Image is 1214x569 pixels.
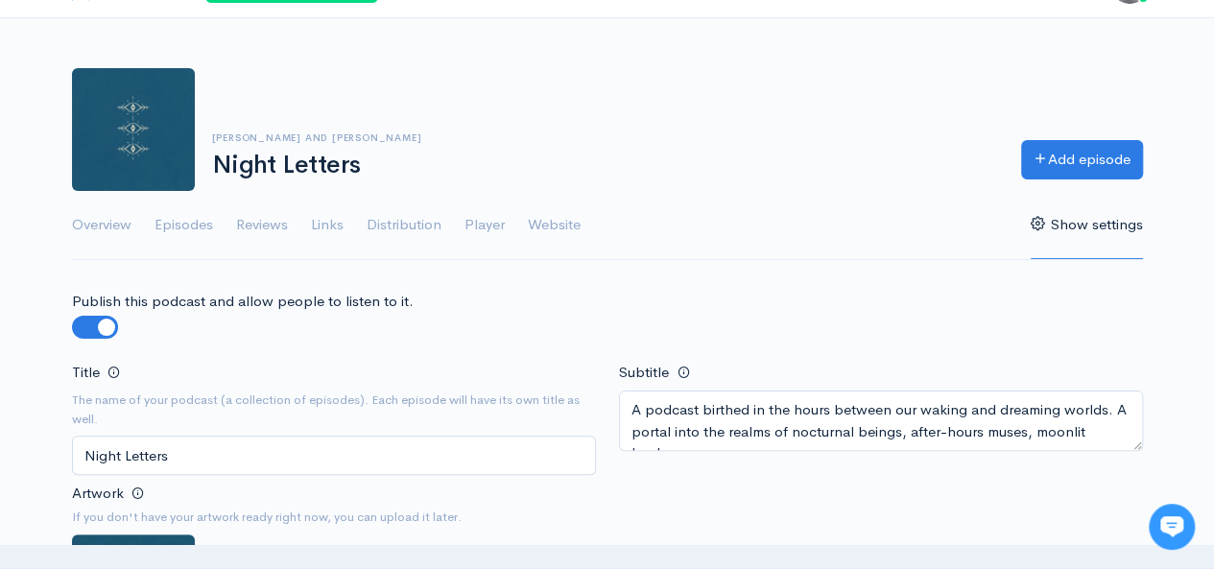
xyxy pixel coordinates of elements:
[464,191,505,260] a: Player
[1031,191,1143,260] a: Show settings
[367,191,441,260] a: Distribution
[72,191,131,260] a: Overview
[72,508,596,527] small: If you don't have your artwork ready right now, you can upload it later.
[12,224,372,247] p: Find an answer quickly
[212,152,998,179] h1: Night Letters
[15,147,369,187] button: New conversation
[72,436,596,475] input: Turtle Tales
[41,255,357,294] input: Search articles
[311,191,344,260] a: Links
[212,132,998,143] h6: [PERSON_NAME] and [PERSON_NAME]
[619,391,1143,451] textarea: A podcast birthed in the hours between our waking and dreaming worlds. A portal into the realms o...
[619,362,669,384] label: Subtitle
[1021,140,1143,179] a: Add episode
[72,483,124,505] label: Artwork
[1149,504,1195,550] iframe: gist-messenger-bubble-iframe
[124,159,230,175] span: New conversation
[72,362,100,384] label: Title
[155,191,213,260] a: Episodes
[236,191,288,260] a: Reviews
[72,291,414,313] label: Publish this podcast and allow people to listen to it.
[528,191,581,260] a: Website
[72,391,596,428] small: The name of your podcast (a collection of episodes). Each episode will have its own title as well.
